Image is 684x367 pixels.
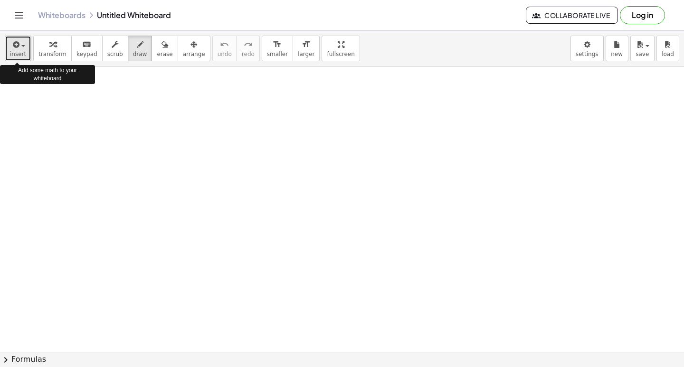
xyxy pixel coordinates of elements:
[183,51,205,57] span: arrange
[33,36,72,61] button: transform
[534,11,610,19] span: Collaborate Live
[212,36,237,61] button: undoundo
[82,39,91,50] i: keyboard
[570,36,604,61] button: settings
[244,39,253,50] i: redo
[242,51,255,57] span: redo
[656,36,679,61] button: load
[298,51,314,57] span: larger
[620,6,665,24] button: Log in
[327,51,354,57] span: fullscreen
[71,36,103,61] button: keyboardkeypad
[178,36,210,61] button: arrange
[322,36,360,61] button: fullscreen
[630,36,655,61] button: save
[267,51,288,57] span: smaller
[133,51,147,57] span: draw
[220,39,229,50] i: undo
[76,51,97,57] span: keypad
[273,39,282,50] i: format_size
[636,51,649,57] span: save
[5,36,31,61] button: insert
[662,51,674,57] span: load
[10,51,26,57] span: insert
[11,8,27,23] button: Toggle navigation
[606,36,628,61] button: new
[38,10,85,20] a: Whiteboards
[218,51,232,57] span: undo
[262,36,293,61] button: format_sizesmaller
[526,7,618,24] button: Collaborate Live
[102,36,128,61] button: scrub
[237,36,260,61] button: redoredo
[576,51,598,57] span: settings
[152,36,178,61] button: erase
[293,36,320,61] button: format_sizelarger
[611,51,623,57] span: new
[107,51,123,57] span: scrub
[157,51,172,57] span: erase
[302,39,311,50] i: format_size
[128,36,152,61] button: draw
[38,51,66,57] span: transform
